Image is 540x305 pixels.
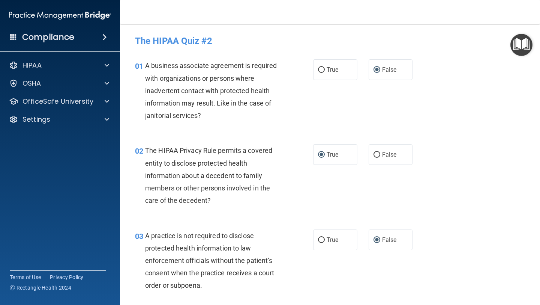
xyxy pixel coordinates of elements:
[9,79,109,88] a: OSHA
[145,146,272,204] span: The HIPAA Privacy Rule permits a covered entity to disclose protected health information about a ...
[327,236,338,243] span: True
[22,32,74,42] h4: Compliance
[382,236,397,243] span: False
[327,66,338,73] span: True
[22,79,41,88] p: OSHA
[382,66,397,73] span: False
[10,273,41,281] a: Terms of Use
[510,34,532,56] button: Open Resource Center
[318,237,325,243] input: True
[382,151,397,158] span: False
[135,36,525,46] h4: The HIPAA Quiz #2
[9,115,109,124] a: Settings
[9,61,109,70] a: HIPAA
[327,151,338,158] span: True
[373,152,380,158] input: False
[135,146,143,156] span: 02
[318,67,325,73] input: True
[318,152,325,158] input: True
[373,67,380,73] input: False
[145,232,274,290] span: A practice is not required to disclose protected health information to law enforcement officials ...
[9,97,109,106] a: OfficeSafe University
[22,115,50,124] p: Settings
[135,62,143,71] span: 01
[135,232,143,241] span: 03
[10,284,71,291] span: Ⓒ Rectangle Health 2024
[22,61,42,70] p: HIPAA
[22,97,93,106] p: OfficeSafe University
[9,8,111,23] img: PMB logo
[50,273,84,281] a: Privacy Policy
[373,237,380,243] input: False
[145,62,277,119] span: A business associate agreement is required with organizations or persons where inadvertent contac...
